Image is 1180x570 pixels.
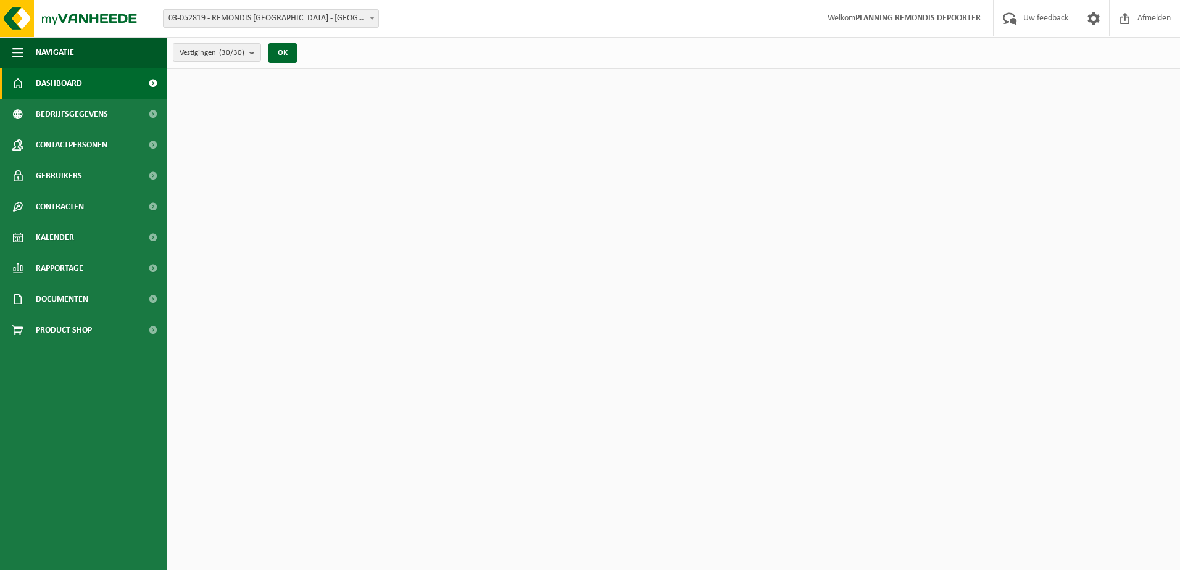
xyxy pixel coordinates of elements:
[36,160,82,191] span: Gebruikers
[36,284,88,315] span: Documenten
[36,99,108,130] span: Bedrijfsgegevens
[36,130,107,160] span: Contactpersonen
[173,43,261,62] button: Vestigingen(30/30)
[36,191,84,222] span: Contracten
[36,315,92,345] span: Product Shop
[164,10,378,27] span: 03-052819 - REMONDIS WEST-VLAANDEREN - OOSTENDE
[36,253,83,284] span: Rapportage
[268,43,297,63] button: OK
[180,44,244,62] span: Vestigingen
[855,14,981,23] strong: PLANNING REMONDIS DEPOORTER
[36,222,74,253] span: Kalender
[219,49,244,57] count: (30/30)
[36,68,82,99] span: Dashboard
[36,37,74,68] span: Navigatie
[163,9,379,28] span: 03-052819 - REMONDIS WEST-VLAANDEREN - OOSTENDE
